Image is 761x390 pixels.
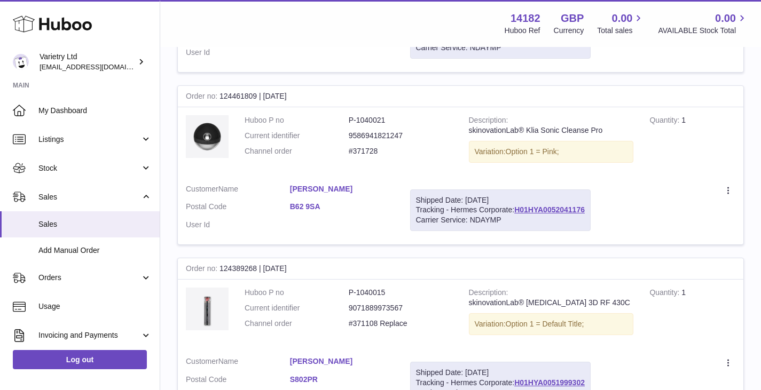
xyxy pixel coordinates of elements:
span: Add Manual Order [38,245,152,256]
div: 124461809 | [DATE] [178,86,743,107]
span: [EMAIL_ADDRESS][DOMAIN_NAME] [40,62,157,71]
a: H01HYA0051999302 [514,378,585,387]
span: Customer [186,357,218,365]
a: Log out [13,350,147,369]
div: Currency [554,26,584,36]
dt: User Id [186,220,290,230]
span: Orders [38,273,140,283]
span: Usage [38,301,152,312]
span: Sales [38,192,140,202]
td: 1 [641,107,743,176]
a: H01HYA0052041176 [514,205,585,214]
div: skinovationLab® [MEDICAL_DATA] 3D RF 430C [469,298,634,308]
div: 124389268 | [DATE] [178,258,743,280]
span: Total sales [597,26,645,36]
a: [PERSON_NAME] [290,184,394,194]
a: B62 9SA [290,202,394,212]
dd: #371728 [349,146,453,156]
dt: Postal Code [186,375,290,387]
dt: Name [186,356,290,369]
dd: 9071889973567 [349,303,453,313]
strong: Quantity [649,116,681,127]
img: leith@varietry.com [13,54,29,70]
strong: Order no [186,92,219,103]
strong: GBP [561,11,584,26]
div: Varietry Ltd [40,52,136,72]
span: My Dashboard [38,106,152,116]
dt: Huboo P no [245,115,349,125]
dd: #371108 Replace [349,319,453,329]
a: 0.00 AVAILABLE Stock Total [658,11,748,36]
span: AVAILABLE Stock Total [658,26,748,36]
strong: Description [469,116,508,127]
span: Invoicing and Payments [38,330,140,340]
dd: P-1040015 [349,288,453,298]
span: Option 1 = Default Title; [506,320,584,328]
div: Tracking - Hermes Corporate: [410,189,591,232]
dt: Postal Code [186,202,290,214]
span: Customer [186,185,218,193]
div: Variation: [469,141,634,163]
a: [PERSON_NAME] [290,356,394,367]
img: Muse_RF.jpg [186,288,229,330]
div: skinovationLab® Klia Sonic Cleanse Pro [469,125,634,136]
dt: Current identifier [245,303,349,313]
dd: 9586941821247 [349,131,453,141]
dt: Name [186,184,290,197]
span: Stock [38,163,140,173]
a: 0.00 Total sales [597,11,645,36]
div: Variation: [469,313,634,335]
dd: P-1040021 [349,115,453,125]
dt: Channel order [245,146,349,156]
div: Huboo Ref [505,26,540,36]
span: 0.00 [612,11,633,26]
div: Shipped Date: [DATE] [416,195,585,205]
div: Shipped Date: [DATE] [416,368,585,378]
strong: Order no [186,264,219,275]
span: 0.00 [715,11,736,26]
a: S802PR [290,375,394,385]
strong: Quantity [649,288,681,299]
dt: Huboo P no [245,288,349,298]
td: 1 [641,280,743,348]
div: Carrier Service: NDAYMP [416,215,585,225]
div: Carrier Service: NDAYMP [416,43,585,53]
span: Option 1 = Pink; [506,147,559,156]
dt: User Id [186,47,290,58]
span: Listings [38,134,140,145]
img: KliaPro-Black-1.jpg [186,115,229,158]
span: Sales [38,219,152,229]
dt: Current identifier [245,131,349,141]
strong: Description [469,288,508,299]
strong: 14182 [511,11,540,26]
dt: Channel order [245,319,349,329]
